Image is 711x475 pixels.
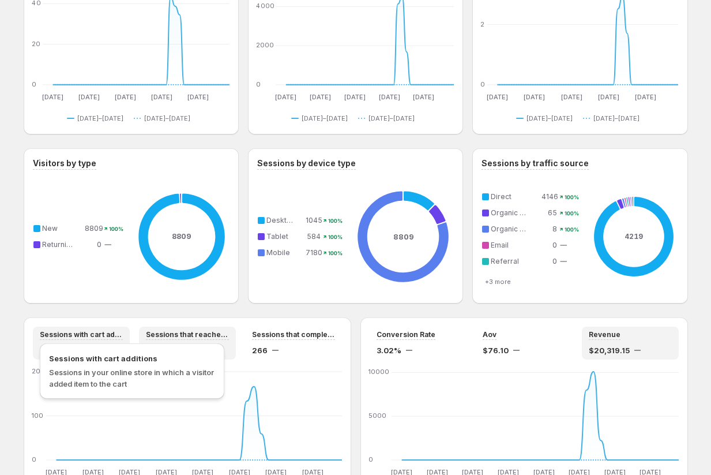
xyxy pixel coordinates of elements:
[32,455,36,463] text: 0
[488,223,541,235] td: Organic social
[526,114,573,123] span: [DATE]–[DATE]
[480,20,484,28] text: 2
[67,111,128,125] button: [DATE]–[DATE]
[256,2,274,10] text: 4000
[32,412,43,420] text: 100
[491,192,511,201] span: Direct
[524,93,546,101] text: [DATE]
[40,330,123,339] span: Sessions with cart additions
[589,345,630,356] span: $20,319.15
[307,232,321,241] span: 584
[146,330,229,339] span: Sessions that reached checkout
[491,241,509,249] span: Email
[40,222,85,235] td: New
[252,345,268,356] span: 266
[635,93,657,101] text: [DATE]
[358,111,419,125] button: [DATE]–[DATE]
[49,353,215,364] span: Sessions with cart additions
[565,226,579,233] text: 100%
[552,225,557,233] span: 8
[541,192,558,201] span: 4146
[310,93,331,101] text: [DATE]
[252,330,335,339] span: Sessions that completed checkout
[516,111,577,125] button: [DATE]–[DATE]
[42,240,75,249] span: Returning
[565,210,579,217] text: 100%
[256,80,261,88] text: 0
[134,111,195,125] button: [DATE]–[DATE]
[144,114,190,123] span: [DATE]–[DATE]
[40,238,85,251] td: Returning
[487,93,508,101] text: [DATE]
[480,80,485,88] text: 0
[151,93,172,101] text: [DATE]
[275,93,296,101] text: [DATE]
[491,225,540,233] span: Organic social
[33,158,96,169] h3: Visitors by type
[377,345,401,356] span: 3.02%
[552,257,557,265] span: 0
[368,455,373,463] text: 0
[85,224,103,233] span: 8809
[593,114,639,123] span: [DATE]–[DATE]
[77,114,123,123] span: [DATE]–[DATE]
[306,248,322,257] span: 7180
[32,40,40,48] text: 20
[32,80,36,88] text: 0
[109,226,123,233] text: 100%
[257,158,356,169] h3: Sessions by device type
[488,207,541,219] td: Organic search
[598,93,619,101] text: [DATE]
[589,330,620,339] span: Revenue
[483,330,496,339] span: Aov
[328,234,343,241] text: 100%
[481,158,589,169] h3: Sessions by traffic source
[264,214,305,227] td: Desktop
[291,111,352,125] button: [DATE]–[DATE]
[488,255,541,268] td: Referral
[552,241,557,249] span: 0
[42,93,63,101] text: [DATE]
[264,230,305,243] td: Tablet
[565,194,579,201] text: 100%
[481,277,514,286] button: +3 more
[78,93,100,101] text: [DATE]
[256,41,274,49] text: 2000
[377,330,435,339] span: Conversion Rate
[488,239,541,252] td: Email
[328,250,343,257] text: 100%
[491,208,543,217] span: Organic search
[368,412,386,420] text: 5000
[42,224,58,233] span: New
[328,218,343,225] text: 100%
[49,368,214,388] span: Sessions in your online store in which a visitor added item to the cart
[306,216,322,225] span: 1045
[488,190,541,203] td: Direct
[483,345,509,356] span: $76.10
[187,93,208,101] text: [DATE]
[368,114,415,123] span: [DATE]–[DATE]
[266,216,296,225] span: Desktop
[561,93,582,101] text: [DATE]
[368,368,389,376] text: 10000
[266,232,288,241] span: Tablet
[379,93,400,101] text: [DATE]
[302,114,348,123] span: [DATE]–[DATE]
[548,208,557,217] span: 65
[491,257,519,265] span: Referral
[413,93,434,101] text: [DATE]
[344,93,366,101] text: [DATE]
[583,111,644,125] button: [DATE]–[DATE]
[97,240,101,249] span: 0
[266,248,290,257] span: Mobile
[115,93,136,101] text: [DATE]
[32,367,45,375] text: 200
[264,246,305,259] td: Mobile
